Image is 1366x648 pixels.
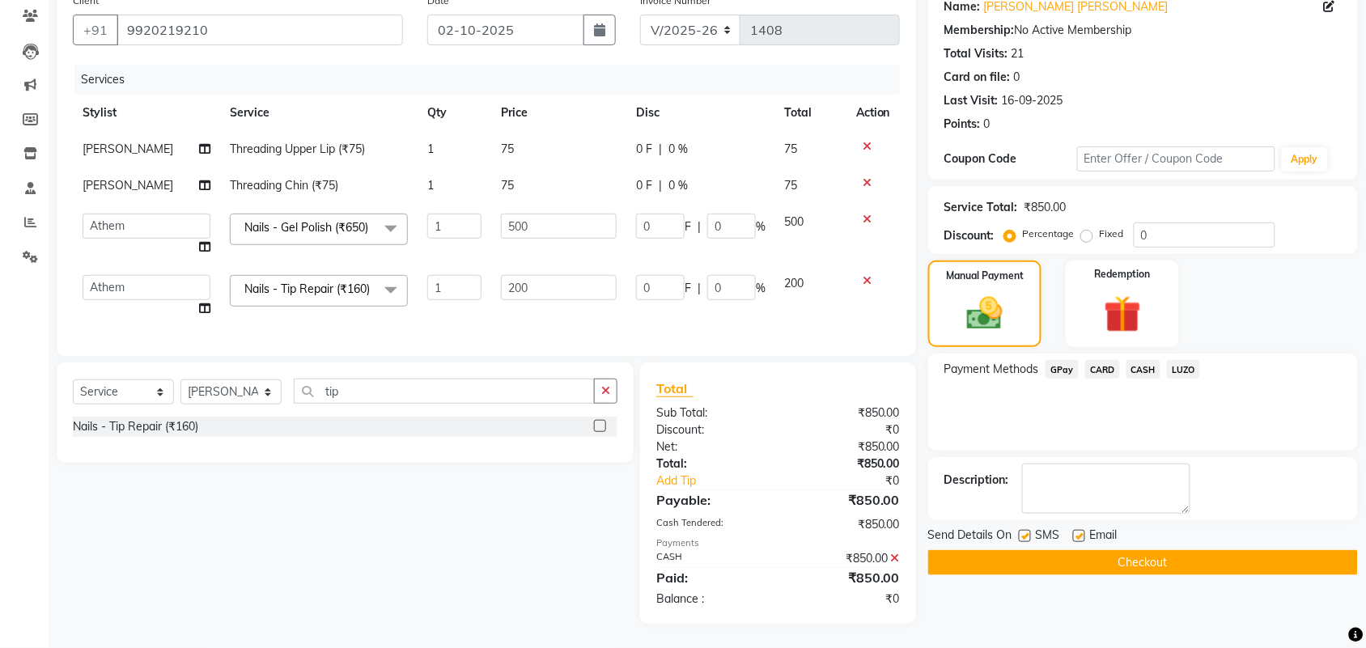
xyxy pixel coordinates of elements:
span: 75 [501,178,514,193]
div: ₹850.00 [778,550,912,567]
div: Description: [944,472,1009,489]
div: CASH [644,550,778,567]
span: [PERSON_NAME] [83,178,173,193]
span: 1 [427,178,434,193]
div: Nails - Tip Repair (₹160) [73,418,198,435]
a: x [370,282,377,296]
div: Sub Total: [644,404,778,421]
div: Payable: [644,490,778,510]
span: [PERSON_NAME] [83,142,173,156]
div: ₹0 [778,421,912,438]
div: Last Visit: [944,92,999,109]
input: Enter Offer / Coupon Code [1077,146,1275,172]
label: Manual Payment [946,269,1024,283]
div: Service Total: [944,199,1018,216]
span: | [698,218,701,235]
span: 0 % [668,141,688,158]
span: Nails - Tip Repair (₹160) [244,282,370,296]
div: ₹850.00 [1024,199,1067,216]
div: ₹850.00 [778,568,912,587]
span: GPay [1046,360,1079,379]
label: Percentage [1023,227,1075,241]
th: Action [846,95,900,131]
div: Discount: [644,421,778,438]
div: ₹850.00 [778,516,912,533]
span: 75 [785,142,798,156]
span: | [698,280,701,297]
input: Search by Name/Mobile/Email/Code [117,15,403,45]
input: Search or Scan [294,379,595,404]
div: Payments [656,536,900,550]
button: +91 [73,15,118,45]
span: 500 [785,214,804,229]
th: Disc [626,95,775,131]
span: % [756,280,766,297]
span: LUZO [1167,360,1200,379]
span: 0 F [636,177,652,194]
span: | [659,141,662,158]
div: Membership: [944,22,1015,39]
div: Card on file: [944,69,1011,86]
a: Add Tip [644,472,800,489]
span: Total [656,380,694,397]
span: Nails - Gel Polish (₹650) [244,220,368,235]
div: ₹0 [800,472,912,489]
div: Balance : [644,591,778,608]
img: _cash.svg [956,293,1014,334]
span: | [659,177,662,194]
a: x [368,220,375,235]
div: 0 [984,116,991,133]
span: F [685,218,691,235]
span: Payment Methods [944,361,1039,378]
th: Price [491,95,626,131]
div: 21 [1012,45,1024,62]
div: 16-09-2025 [1002,92,1063,109]
th: Service [220,95,418,131]
div: No Active Membership [944,22,1342,39]
div: Points: [944,116,981,133]
span: 75 [785,178,798,193]
span: 0 F [636,141,652,158]
div: Services [74,65,912,95]
div: Net: [644,438,778,455]
button: Checkout [928,550,1358,575]
label: Fixed [1100,227,1124,241]
span: 200 [785,276,804,290]
div: Coupon Code [944,150,1077,167]
div: Total Visits: [944,45,1008,62]
span: SMS [1036,527,1060,547]
span: Threading Chin (₹75) [230,178,338,193]
div: Cash Tendered: [644,516,778,533]
span: CASH [1126,360,1161,379]
img: _gift.svg [1092,291,1153,337]
span: % [756,218,766,235]
th: Total [775,95,846,131]
span: 75 [501,142,514,156]
th: Stylist [73,95,220,131]
div: ₹0 [778,591,912,608]
span: Email [1090,527,1118,547]
span: 1 [427,142,434,156]
div: ₹850.00 [778,455,912,472]
span: F [685,280,691,297]
div: Paid: [644,568,778,587]
div: ₹850.00 [778,490,912,510]
span: Threading Upper Lip (₹75) [230,142,365,156]
span: 0 % [668,177,688,194]
div: Discount: [944,227,995,244]
div: ₹850.00 [778,404,912,421]
div: Total: [644,455,778,472]
th: Qty [418,95,491,131]
div: 0 [1014,69,1020,86]
label: Redemption [1095,267,1151,282]
div: ₹850.00 [778,438,912,455]
button: Apply [1282,147,1328,172]
span: Send Details On [928,527,1012,547]
span: CARD [1085,360,1120,379]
